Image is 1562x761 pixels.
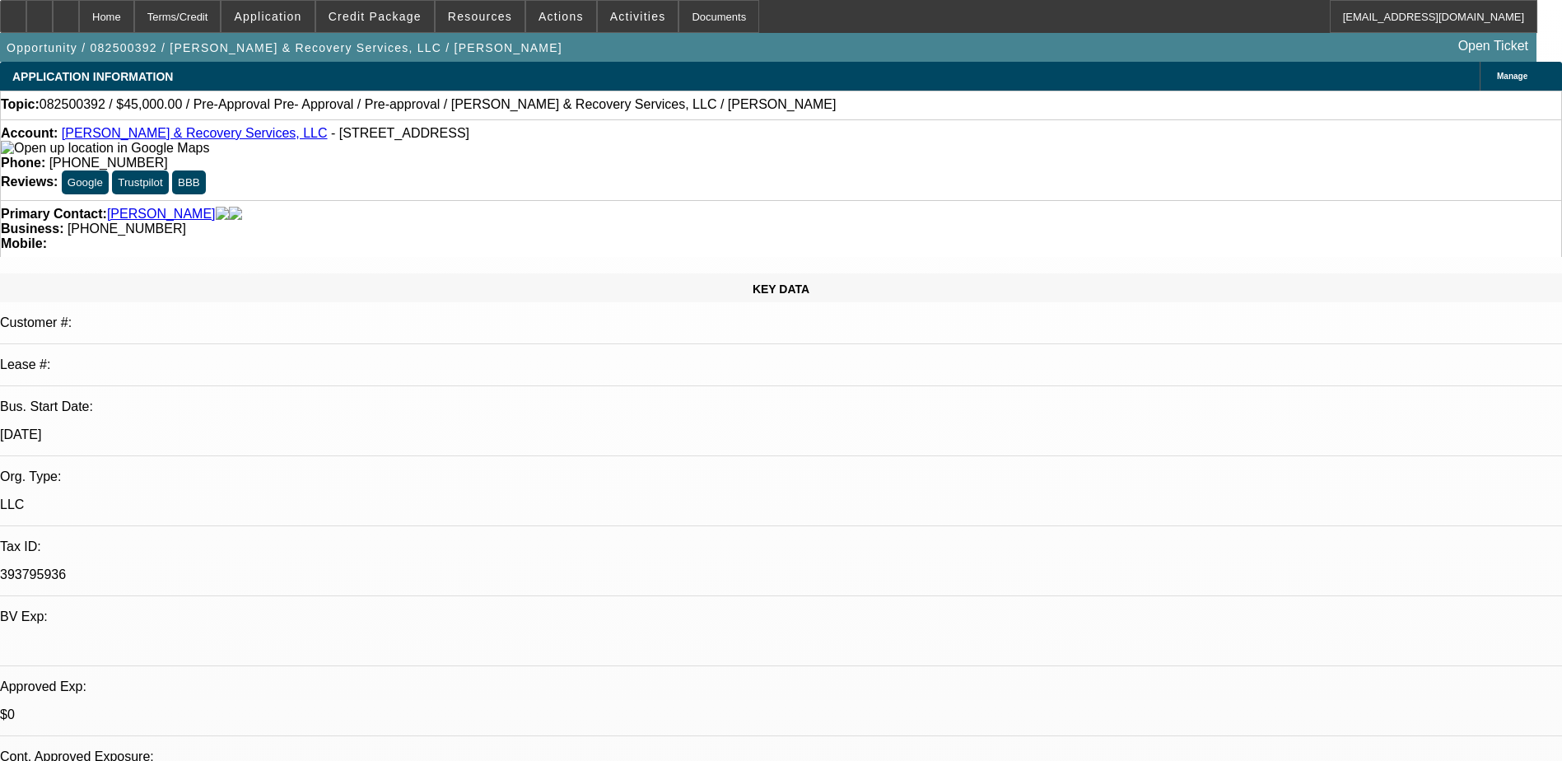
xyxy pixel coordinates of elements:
[598,1,678,32] button: Activities
[1,207,107,222] strong: Primary Contact:
[7,41,562,54] span: Opportunity / 082500392 / [PERSON_NAME] & Recovery Services, LLC / [PERSON_NAME]
[107,207,216,222] a: [PERSON_NAME]
[1,126,58,140] strong: Account:
[172,170,206,194] button: BBB
[753,282,809,296] span: KEY DATA
[539,10,584,23] span: Actions
[331,126,469,140] span: - [STREET_ADDRESS]
[448,10,512,23] span: Resources
[40,97,837,112] span: 082500392 / $45,000.00 / Pre-Approval Pre- Approval / Pre-approval / [PERSON_NAME] & Recovery Ser...
[1,222,63,236] strong: Business:
[329,10,422,23] span: Credit Package
[49,156,168,170] span: [PHONE_NUMBER]
[234,10,301,23] span: Application
[229,207,242,222] img: linkedin-icon.png
[221,1,314,32] button: Application
[1,236,47,250] strong: Mobile:
[1,141,209,155] a: View Google Maps
[1,175,58,189] strong: Reviews:
[436,1,525,32] button: Resources
[216,207,229,222] img: facebook-icon.png
[68,222,186,236] span: [PHONE_NUMBER]
[1452,32,1535,60] a: Open Ticket
[1,97,40,112] strong: Topic:
[1,156,45,170] strong: Phone:
[12,70,173,83] span: APPLICATION INFORMATION
[610,10,666,23] span: Activities
[316,1,434,32] button: Credit Package
[62,170,109,194] button: Google
[62,126,328,140] a: [PERSON_NAME] & Recovery Services, LLC
[112,170,168,194] button: Trustpilot
[1497,72,1527,81] span: Manage
[1,141,209,156] img: Open up location in Google Maps
[526,1,596,32] button: Actions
